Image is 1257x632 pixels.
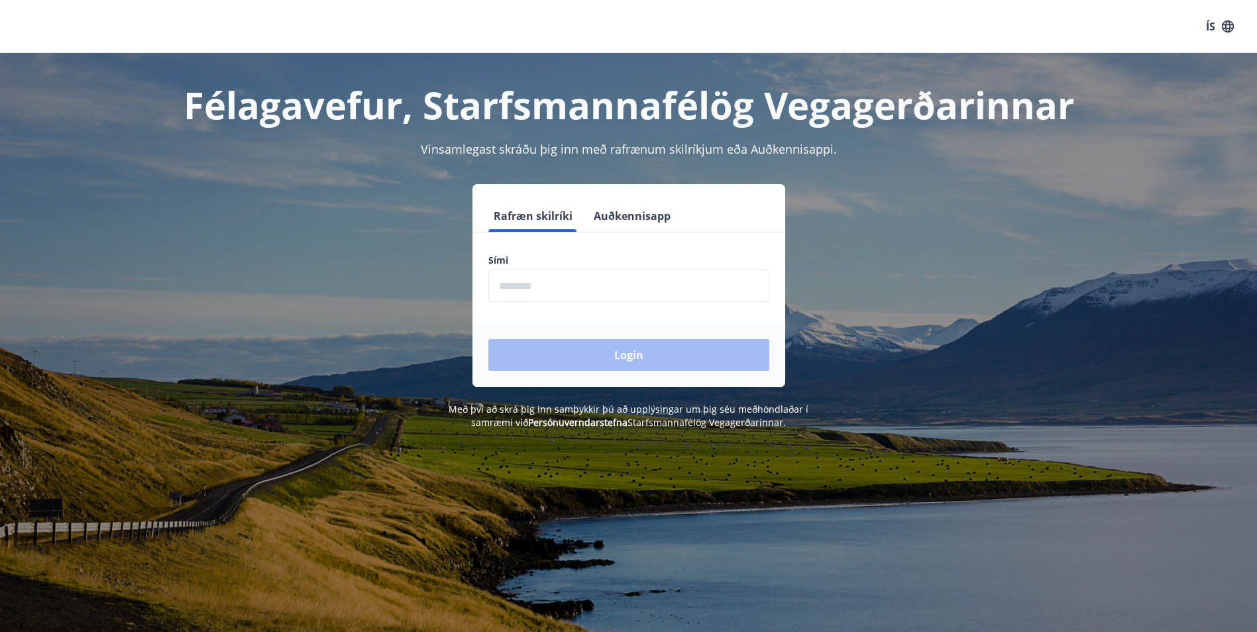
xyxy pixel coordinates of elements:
a: Persónuverndarstefna [528,416,628,429]
button: Rafræn skilríki [488,200,578,232]
span: Vinsamlegast skráðu þig inn með rafrænum skilríkjum eða Auðkennisappi. [421,141,837,157]
button: Auðkennisapp [588,200,676,232]
label: Sími [488,254,769,267]
h1: Félagavefur, Starfsmannafélög Vegagerðarinnar [168,79,1090,130]
span: Með því að skrá þig inn samþykkir þú að upplýsingar um þig séu meðhöndlaðar í samræmi við Starfsm... [449,403,808,429]
button: ÍS [1199,15,1241,38]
